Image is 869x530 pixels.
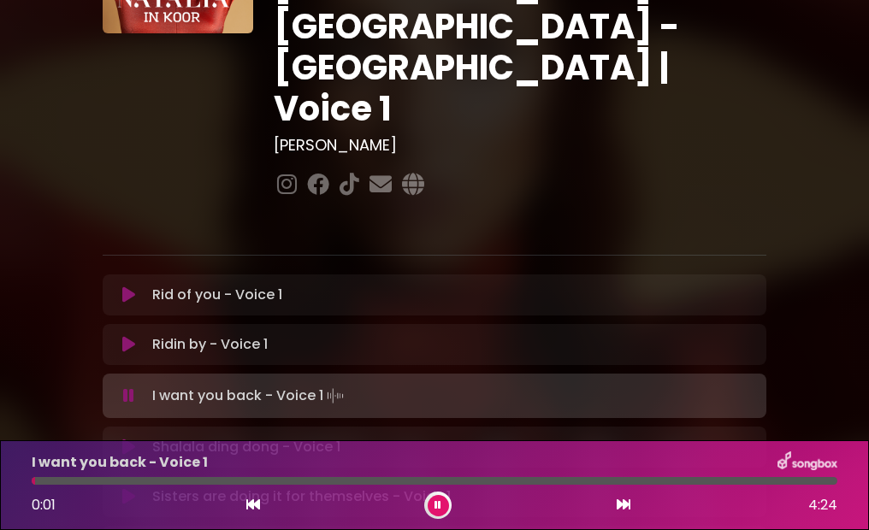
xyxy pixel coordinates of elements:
[777,451,837,474] img: songbox-logo-white.png
[32,452,208,473] p: I want you back - Voice 1
[152,285,282,305] p: Rid of you - Voice 1
[808,495,837,515] span: 4:24
[274,136,766,155] h3: [PERSON_NAME]
[152,334,268,355] p: Ridin by - Voice 1
[323,384,347,408] img: waveform4.gif
[32,495,56,515] span: 0:01
[152,437,340,457] p: Shalala ding dong - Voice 1
[152,384,347,408] p: I want you back - Voice 1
